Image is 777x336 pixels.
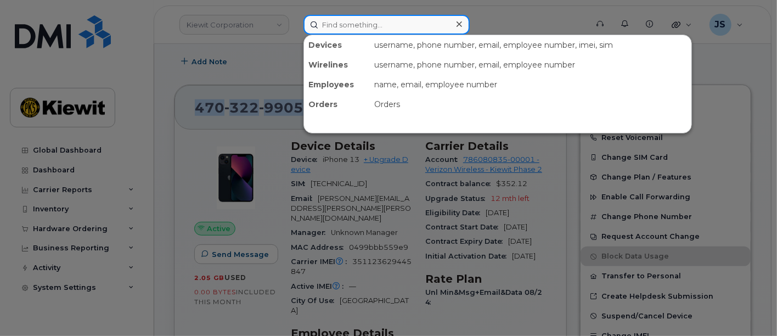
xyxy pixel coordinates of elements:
[370,55,691,75] div: username, phone number, email, employee number
[304,35,370,55] div: Devices
[370,35,691,55] div: username, phone number, email, employee number, imei, sim
[370,75,691,94] div: name, email, employee number
[304,55,370,75] div: Wirelines
[729,288,769,328] iframe: Messenger Launcher
[303,15,470,35] input: Find something...
[304,94,370,114] div: Orders
[304,75,370,94] div: Employees
[370,94,691,114] div: Orders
